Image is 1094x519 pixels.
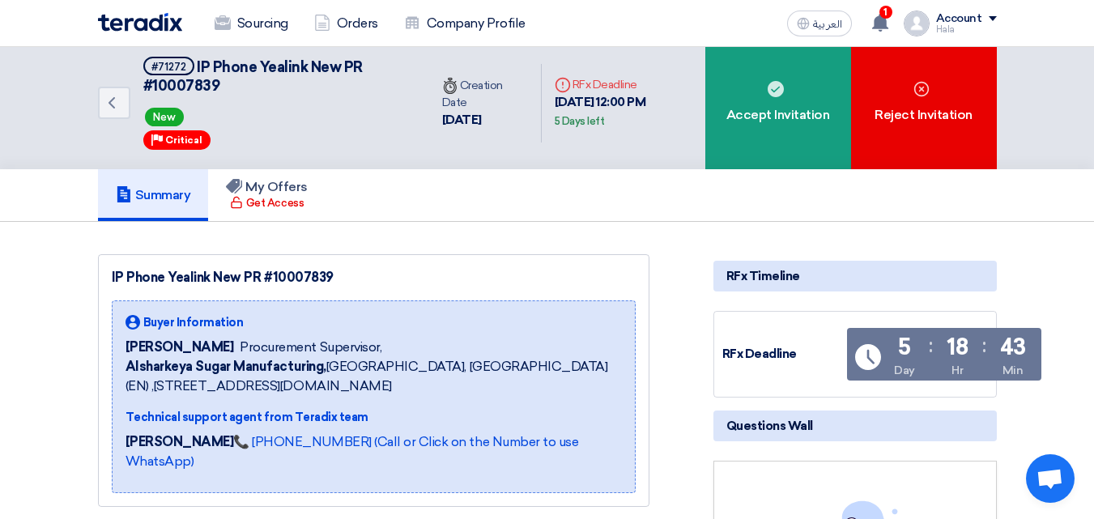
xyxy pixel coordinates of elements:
[112,268,636,287] div: IP Phone Yealink New PR #10007839
[126,359,326,374] b: Alsharkeya Sugar Manufacturing,
[713,261,997,291] div: RFx Timeline
[879,6,892,19] span: 1
[230,195,304,211] div: Get Access
[982,331,986,360] div: :
[442,111,528,130] div: [DATE]
[555,93,692,130] div: [DATE] 12:00 PM
[226,179,308,195] h5: My Offers
[813,19,842,30] span: العربية
[555,113,605,130] div: 5 Days left
[1026,454,1075,503] a: Open chat
[1002,362,1024,379] div: Min
[936,12,982,26] div: Account
[126,338,234,357] span: [PERSON_NAME]
[936,25,997,34] div: Hala
[143,57,410,96] h5: IP Phone Yealink New PR #10007839
[126,434,234,449] strong: [PERSON_NAME]
[947,336,968,359] div: 18
[555,76,692,93] div: RFx Deadline
[98,169,209,221] a: Summary
[442,77,528,111] div: Creation Date
[126,357,622,396] span: [GEOGRAPHIC_DATA], [GEOGRAPHIC_DATA] (EN) ,[STREET_ADDRESS][DOMAIN_NAME]
[851,37,997,169] div: Reject Invitation
[787,11,852,36] button: العربية
[929,331,933,360] div: :
[240,338,381,357] span: Procurement Supervisor,
[126,409,622,426] div: Technical support agent from Teradix team
[705,37,851,169] div: Accept Invitation
[898,336,911,359] div: 5
[208,169,326,221] a: My Offers Get Access
[894,362,915,379] div: Day
[151,62,186,72] div: #71272
[202,6,301,41] a: Sourcing
[165,134,202,146] span: Critical
[722,345,844,364] div: RFx Deadline
[143,314,244,331] span: Buyer Information
[143,58,364,95] span: IP Phone Yealink New PR #10007839
[98,13,182,32] img: Teradix logo
[1000,336,1026,359] div: 43
[301,6,391,41] a: Orders
[951,362,963,379] div: Hr
[116,187,191,203] h5: Summary
[126,434,579,469] a: 📞 [PHONE_NUMBER] (Call or Click on the Number to use WhatsApp)
[391,6,538,41] a: Company Profile
[904,11,930,36] img: profile_test.png
[726,417,813,435] span: Questions Wall
[145,108,184,126] span: New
